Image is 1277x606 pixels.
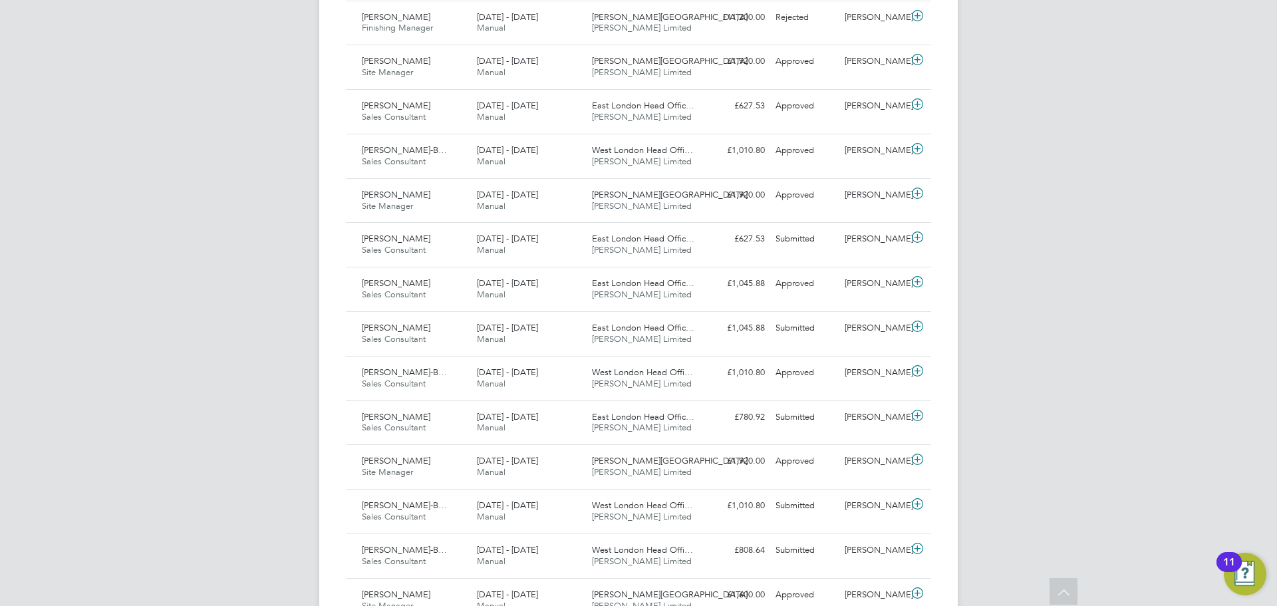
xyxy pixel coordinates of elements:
span: [PERSON_NAME]-B… [362,367,447,378]
div: Submitted [770,539,839,561]
span: [PERSON_NAME][GEOGRAPHIC_DATA] [592,455,748,466]
span: Sales Consultant [362,156,426,167]
span: Manual [477,422,505,433]
div: Approved [770,140,839,162]
span: [PERSON_NAME] Limited [592,378,692,389]
div: Submitted [770,406,839,428]
span: Manual [477,511,505,522]
span: Manual [477,466,505,478]
div: [PERSON_NAME] [839,228,909,250]
span: [PERSON_NAME] Limited [592,67,692,78]
div: £1,600.00 [701,584,770,606]
span: East London Head Offic… [592,277,694,289]
span: [PERSON_NAME]-B… [362,500,447,511]
div: Submitted [770,228,839,250]
span: Manual [477,555,505,567]
span: [PERSON_NAME] [362,589,430,600]
span: [PERSON_NAME]-B… [362,144,447,156]
span: [PERSON_NAME] [362,100,430,111]
span: Manual [477,333,505,345]
span: Manual [477,378,505,389]
span: Sales Consultant [362,511,426,522]
div: [PERSON_NAME] [839,495,909,517]
div: £1,045.88 [701,273,770,295]
span: East London Head Offic… [592,322,694,333]
span: Sales Consultant [362,244,426,255]
div: £1,920.00 [701,184,770,206]
div: £780.92 [701,406,770,428]
span: [DATE] - [DATE] [477,277,538,289]
div: Submitted [770,495,839,517]
span: [DATE] - [DATE] [477,322,538,333]
span: Sales Consultant [362,333,426,345]
div: £1,010.80 [701,495,770,517]
div: [PERSON_NAME] [839,51,909,73]
span: [DATE] - [DATE] [477,455,538,466]
div: £1,010.80 [701,140,770,162]
div: [PERSON_NAME] [839,317,909,339]
div: £627.53 [701,95,770,117]
span: Finishing Manager [362,22,433,33]
span: [DATE] - [DATE] [477,500,538,511]
span: Manual [477,111,505,122]
span: Manual [477,244,505,255]
div: [PERSON_NAME] [839,406,909,428]
span: Site Manager [362,466,413,478]
div: [PERSON_NAME] [839,362,909,384]
span: Manual [477,156,505,167]
span: Sales Consultant [362,555,426,567]
div: [PERSON_NAME] [839,140,909,162]
div: £1,920.00 [701,51,770,73]
span: [PERSON_NAME]-B… [362,544,447,555]
div: £11,200.00 [701,7,770,29]
span: [PERSON_NAME][GEOGRAPHIC_DATA] [592,589,748,600]
span: [PERSON_NAME] Limited [592,111,692,122]
div: Approved [770,450,839,472]
div: £627.53 [701,228,770,250]
span: [PERSON_NAME] Limited [592,555,692,567]
div: £808.64 [701,539,770,561]
span: [PERSON_NAME] [362,55,430,67]
span: [DATE] - [DATE] [477,100,538,111]
span: [PERSON_NAME][GEOGRAPHIC_DATA] [592,189,748,200]
span: [PERSON_NAME] [362,11,430,23]
span: West London Head Offi… [592,500,693,511]
span: [DATE] - [DATE] [477,144,538,156]
div: Approved [770,51,839,73]
span: [PERSON_NAME][GEOGRAPHIC_DATA] [592,55,748,67]
span: [DATE] - [DATE] [477,544,538,555]
span: [PERSON_NAME] Limited [592,289,692,300]
div: [PERSON_NAME] [839,95,909,117]
span: Sales Consultant [362,111,426,122]
span: [DATE] - [DATE] [477,11,538,23]
span: Sales Consultant [362,289,426,300]
span: [PERSON_NAME] [362,233,430,244]
div: [PERSON_NAME] [839,273,909,295]
span: West London Head Offi… [592,144,693,156]
button: Open Resource Center, 11 new notifications [1224,553,1266,595]
div: £1,920.00 [701,450,770,472]
div: £1,010.80 [701,362,770,384]
span: East London Head Offic… [592,100,694,111]
span: [PERSON_NAME] Limited [592,200,692,212]
span: [PERSON_NAME] Limited [592,511,692,522]
span: Sales Consultant [362,378,426,389]
div: [PERSON_NAME] [839,584,909,606]
div: [PERSON_NAME] [839,450,909,472]
div: [PERSON_NAME] [839,7,909,29]
span: [PERSON_NAME] [362,322,430,333]
span: West London Head Offi… [592,367,693,378]
div: Approved [770,95,839,117]
div: Approved [770,362,839,384]
span: [PERSON_NAME] [362,411,430,422]
span: Manual [477,22,505,33]
span: Site Manager [362,67,413,78]
span: [PERSON_NAME] Limited [592,244,692,255]
span: [PERSON_NAME] Limited [592,22,692,33]
div: £1,045.88 [701,317,770,339]
span: [DATE] - [DATE] [477,55,538,67]
span: [PERSON_NAME] Limited [592,422,692,433]
span: [DATE] - [DATE] [477,189,538,200]
div: 11 [1223,562,1235,579]
span: [DATE] - [DATE] [477,411,538,422]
